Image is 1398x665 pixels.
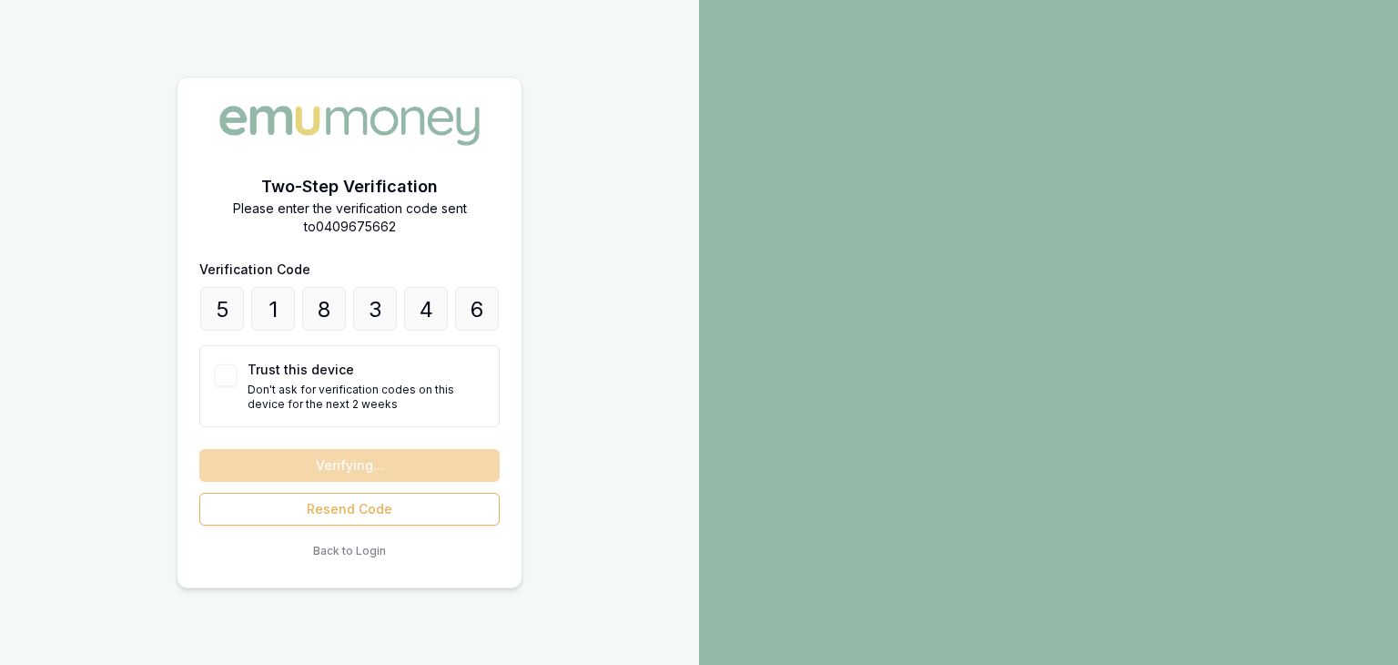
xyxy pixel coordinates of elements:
img: Emu Money [213,99,486,152]
button: Resend Code [199,493,500,526]
label: Trust this device [248,362,354,377]
p: Don't ask for verification codes on this device for the next 2 weeks [248,383,484,412]
label: Verification Code [199,261,310,277]
h2: Two-Step Verification [199,174,500,199]
p: Please enter the verification code sent to 0409675662 [199,199,500,236]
